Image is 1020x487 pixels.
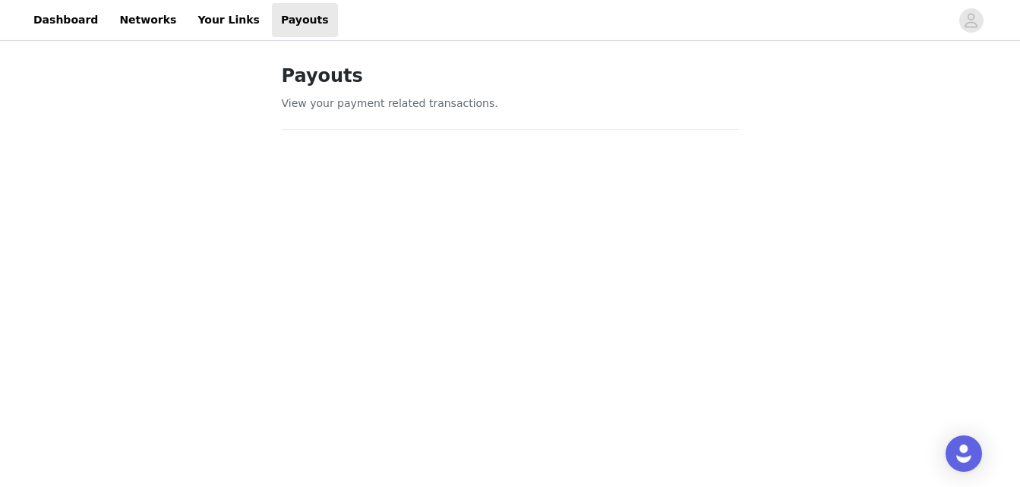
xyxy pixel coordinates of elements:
[964,8,978,33] div: avatar
[946,435,982,472] div: Open Intercom Messenger
[272,3,338,37] a: Payouts
[282,62,739,90] h1: Payouts
[24,3,107,37] a: Dashboard
[282,96,739,112] p: View your payment related transactions.
[188,3,269,37] a: Your Links
[110,3,185,37] a: Networks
